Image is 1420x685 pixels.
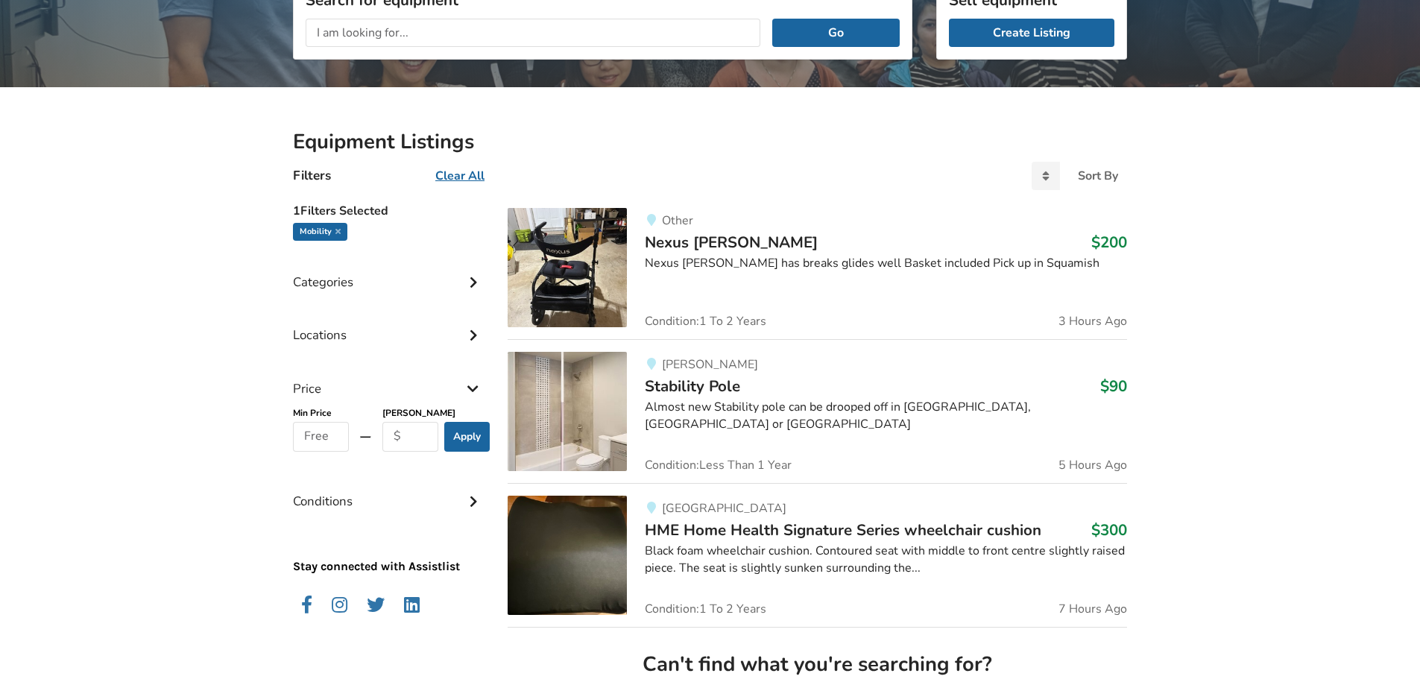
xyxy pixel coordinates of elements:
span: [GEOGRAPHIC_DATA] [662,500,786,517]
u: Clear All [435,168,485,184]
div: Mobility [293,223,347,241]
h3: $300 [1091,520,1127,540]
input: Free [293,422,349,452]
b: [PERSON_NAME] [382,407,455,419]
span: Condition: 1 To 2 Years [645,315,766,327]
h5: 1 Filters Selected [293,196,484,223]
button: Apply [444,422,490,452]
div: Almost new Stability pole can be drooped off in [GEOGRAPHIC_DATA], [GEOGRAPHIC_DATA] or [GEOGRAPH... [645,399,1127,433]
span: 3 Hours Ago [1058,315,1127,327]
span: 7 Hours Ago [1058,603,1127,615]
span: Condition: 1 To 2 Years [645,603,766,615]
img: mobility-hme home health signature series wheelchair cushion [508,496,627,615]
span: Condition: Less Than 1 Year [645,459,792,471]
span: Other [662,212,693,229]
span: HME Home Health Signature Series wheelchair cushion [645,520,1041,540]
h3: $90 [1100,376,1127,396]
div: Conditions [293,464,484,517]
div: Black foam wheelchair cushion. Contoured seat with middle to front centre slightly raised piece. ... [645,543,1127,577]
div: Nexus [PERSON_NAME] has breaks glides well Basket included Pick up in Squamish [645,255,1127,272]
button: Go [772,19,900,47]
div: Sort By [1078,170,1118,182]
span: [PERSON_NAME] [662,356,758,373]
h4: Filters [293,167,331,184]
img: mobility-nexus walker [508,208,627,327]
p: Stay connected with Assistlist [293,517,484,575]
div: Locations [293,297,484,350]
a: Create Listing [949,19,1114,47]
input: I am looking for... [306,19,760,47]
a: mobility-hme home health signature series wheelchair cushion[GEOGRAPHIC_DATA]HME Home Health Sign... [508,483,1127,627]
span: Nexus [PERSON_NAME] [645,232,818,253]
h2: Equipment Listings [293,129,1127,155]
b: Min Price [293,407,332,419]
div: Categories [293,244,484,297]
span: 5 Hours Ago [1058,459,1127,471]
h2: Can't find what you're searching for? [520,651,1115,678]
span: Stability Pole [645,376,740,397]
a: mobility-stability pole[PERSON_NAME]Stability Pole$90Almost new Stability pole can be drooped off... [508,339,1127,483]
img: mobility-stability pole [508,352,627,471]
h3: $200 [1091,233,1127,252]
input: $ [382,422,438,452]
a: mobility-nexus walker OtherNexus [PERSON_NAME]$200Nexus [PERSON_NAME] has breaks glides well Bask... [508,208,1127,339]
div: Price [293,351,484,404]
